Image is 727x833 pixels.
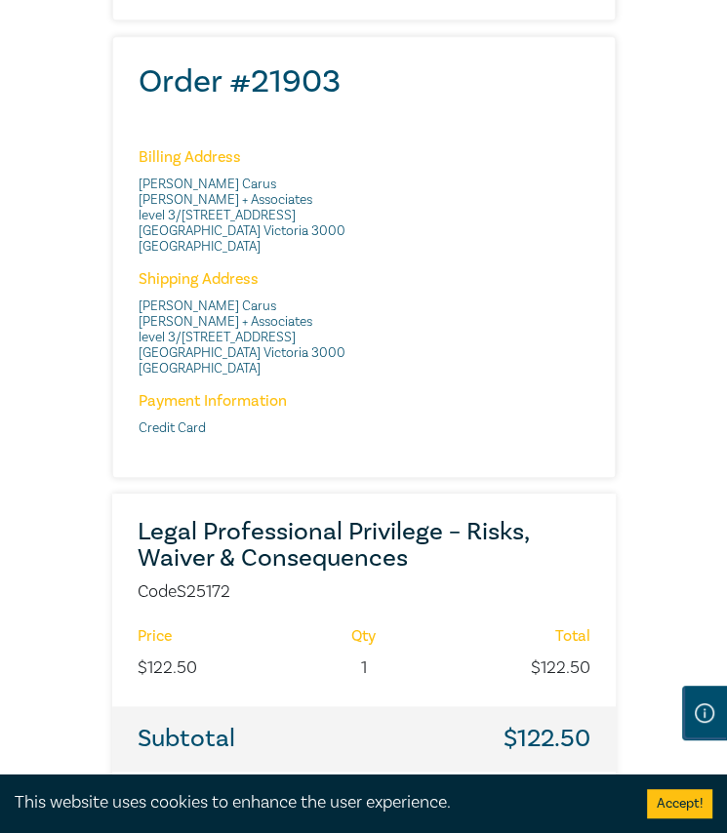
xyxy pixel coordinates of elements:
button: Accept cookies [647,789,712,818]
h6: Total [531,627,590,646]
span: Credit Card [139,420,589,436]
h6: Payment Information [139,392,589,411]
span: [PERSON_NAME] Carus [139,177,589,192]
img: Information Icon [695,703,714,723]
li: Code S25172 [138,579,230,605]
h3: Subtotal [138,726,235,752]
p: $ 122.50 [138,655,197,681]
h6: Billing Address [139,148,589,167]
p: $ 122.50 [531,655,590,681]
h6: Shipping Address [139,270,589,289]
span: [PERSON_NAME] + Associates [139,192,589,208]
a: Legal Professional Privilege – Risks, Waiver & Consequences [138,519,590,572]
span: [PERSON_NAME] Carus [139,298,589,314]
div: This website uses cookies to enhance the user experience. [15,790,618,815]
p: 1 [351,655,376,681]
span: level 3/[STREET_ADDRESS] [GEOGRAPHIC_DATA] Victoria 3000 [GEOGRAPHIC_DATA] [139,330,589,377]
h6: Price [138,627,197,646]
span: level 3/[STREET_ADDRESS] [GEOGRAPHIC_DATA] Victoria 3000 [GEOGRAPHIC_DATA] [139,208,589,255]
h2: Order # 21903 [139,62,589,101]
h3: $ 122.50 [504,726,590,752]
h6: Qty [351,627,376,646]
span: [PERSON_NAME] + Associates [139,314,589,330]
